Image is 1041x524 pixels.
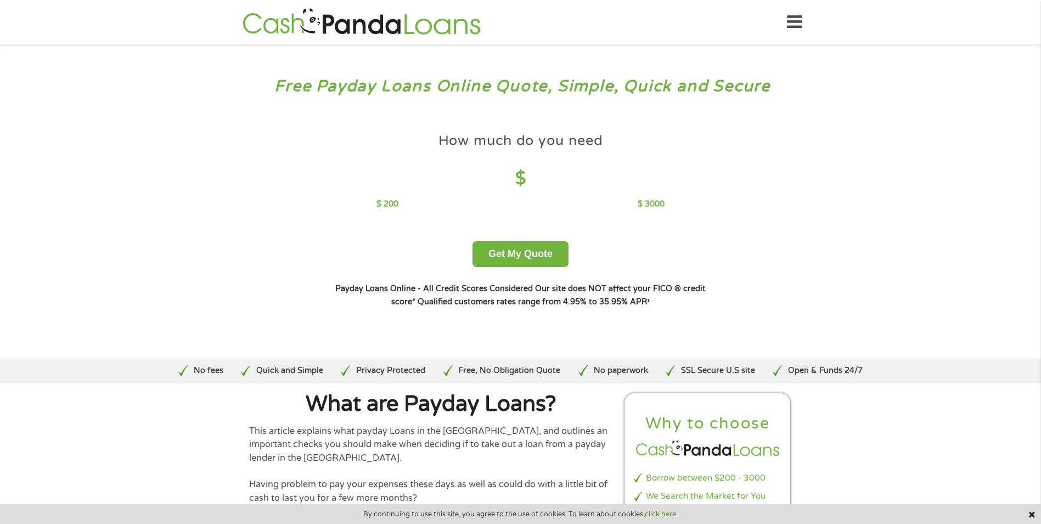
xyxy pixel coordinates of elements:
[376,198,398,210] p: $ 200
[249,478,614,505] p: Having problem to pay your expenses these days as well as could do with a little bit of cash to l...
[249,425,614,465] p: This article explains what payday Loans in the [GEOGRAPHIC_DATA], and outlines an important check...
[645,510,678,519] a: click here.
[634,472,782,484] li: Borrow between $200 - 3000
[472,241,569,267] button: Get My Quote
[194,365,223,377] p: No fees
[788,365,863,377] p: Open & Funds 24/7
[249,393,614,415] h1: What are Payday Loans?
[418,297,650,306] strong: Qualified customers rates range from 4.95% to 35.95% APR¹
[438,132,603,150] h4: How much do you need
[376,168,665,190] h4: $
[363,510,678,518] span: By continuing to use this site, you agree to the use of cookies. To learn about cookies,
[32,76,1010,97] h3: Free Payday Loans Online Quote, Simple, Quick and Secure
[391,284,706,306] strong: Our site does NOT affect your FICO ® credit score*
[256,365,323,377] p: Quick and Simple
[681,365,755,377] p: SSL Secure U.S site
[458,365,560,377] p: Free, No Obligation Quote
[356,365,425,377] p: Privacy Protected
[335,284,533,293] strong: Payday Loans Online - All Credit Scores Considered
[634,490,782,503] li: We Search the Market for You
[594,365,648,377] p: No paperwork
[638,198,665,210] p: $ 3000
[239,7,484,38] img: GetLoanNow Logo
[634,414,782,434] h2: Why to choose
